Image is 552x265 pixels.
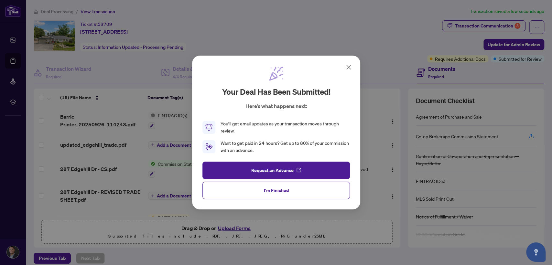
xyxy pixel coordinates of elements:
[251,165,293,175] span: Request an Advance
[245,102,307,110] p: Here’s what happens next:
[221,140,350,154] div: Want to get paid in 24 hours? Get up to 80% of your commission with an advance.
[202,162,350,179] button: Request an Advance
[222,87,330,97] h2: Your deal has been submitted!
[202,182,350,199] button: I'm Finished
[526,242,546,262] button: Open asap
[221,120,350,134] div: You’ll get email updates as your transaction moves through review.
[264,185,288,196] span: I'm Finished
